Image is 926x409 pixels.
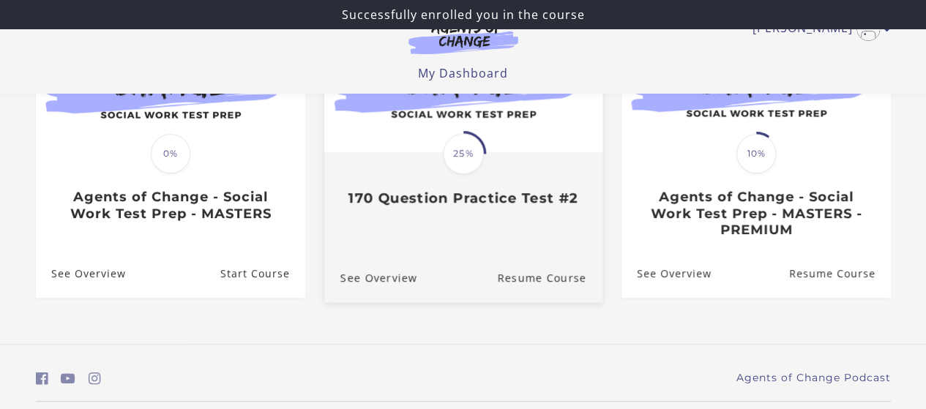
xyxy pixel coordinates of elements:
a: Toggle menu [753,18,884,41]
a: Agents of Change - Social Work Test Prep - MASTERS - PREMIUM: Resume Course [788,249,890,297]
h3: Agents of Change - Social Work Test Prep - MASTERS [51,189,289,222]
h3: 170 Question Practice Test #2 [340,190,586,206]
i: https://www.youtube.com/c/AgentsofChangeTestPrepbyMeaganMitchell (Open in a new window) [61,372,75,386]
a: 170 Question Practice Test #2: See Overview [324,252,417,301]
a: Agents of Change - Social Work Test Prep - MASTERS: See Overview [36,249,126,297]
p: Successfully enrolled you in the course [6,6,920,23]
a: https://www.instagram.com/agentsofchangeprep/ (Open in a new window) [89,368,101,389]
span: 10% [736,134,776,173]
a: https://www.youtube.com/c/AgentsofChangeTestPrepbyMeaganMitchell (Open in a new window) [61,368,75,389]
a: Agents of Change Podcast [736,370,891,386]
i: https://www.instagram.com/agentsofchangeprep/ (Open in a new window) [89,372,101,386]
a: Agents of Change - Social Work Test Prep - MASTERS - PREMIUM: See Overview [621,249,712,297]
span: 0% [151,134,190,173]
a: 170 Question Practice Test #2: Resume Course [497,252,602,301]
a: Agents of Change - Social Work Test Prep - MASTERS: Resume Course [220,249,305,297]
span: 25% [443,133,484,174]
i: https://www.facebook.com/groups/aswbtestprep (Open in a new window) [36,372,48,386]
h3: Agents of Change - Social Work Test Prep - MASTERS - PREMIUM [637,189,875,239]
img: Agents of Change Logo [393,20,534,54]
a: https://www.facebook.com/groups/aswbtestprep (Open in a new window) [36,368,48,389]
a: My Dashboard [418,65,508,81]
